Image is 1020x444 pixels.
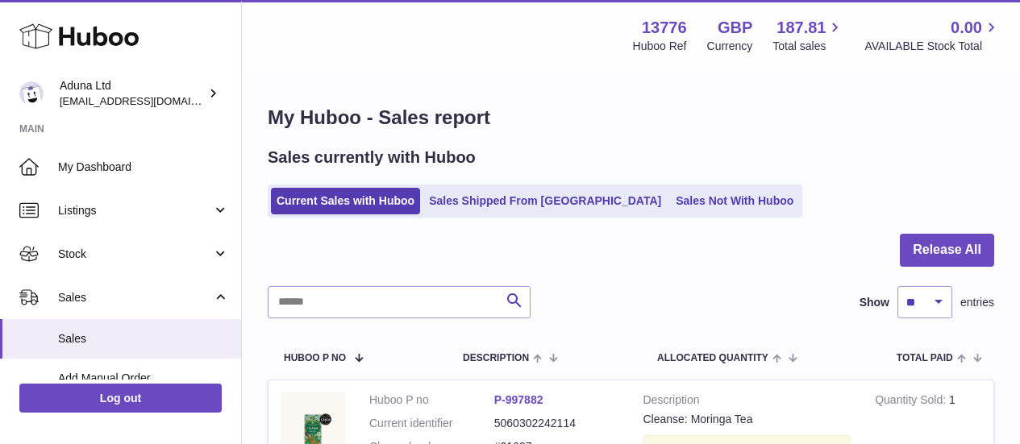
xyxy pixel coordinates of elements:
a: 0.00 AVAILABLE Stock Total [864,17,1001,54]
span: [EMAIL_ADDRESS][DOMAIN_NAME] [60,94,237,107]
h1: My Huboo - Sales report [268,105,994,131]
a: Current Sales with Huboo [271,188,420,214]
span: Sales [58,331,229,346]
span: Description [463,353,529,363]
label: Show [860,295,889,310]
strong: 13776 [642,17,687,39]
div: Currency [707,39,753,54]
span: 0.00 [951,17,982,39]
span: Total paid [897,353,953,363]
dt: Huboo P no [369,392,494,408]
strong: GBP [718,17,752,39]
div: Aduna Ltd [60,78,205,109]
dt: Current identifier [369,416,494,431]
dd: 5060302242114 [494,416,619,431]
a: Sales Not With Huboo [670,188,799,214]
span: 187.81 [776,17,826,39]
span: AVAILABLE Stock Total [864,39,1001,54]
strong: Description [643,392,851,412]
button: Release All [900,234,994,267]
span: My Dashboard [58,160,229,175]
span: Total sales [772,39,844,54]
span: Listings [58,203,212,218]
a: P-997882 [494,393,543,406]
span: entries [960,295,994,310]
span: Stock [58,247,212,262]
strong: Quantity Sold [875,393,949,410]
span: Huboo P no [284,353,346,363]
div: Huboo Ref [633,39,687,54]
h2: Sales currently with Huboo [268,147,476,168]
a: Log out [19,384,222,413]
span: Sales [58,290,212,305]
img: internalAdmin-13776@internal.huboo.com [19,81,44,106]
a: Sales Shipped From [GEOGRAPHIC_DATA] [423,188,667,214]
a: 187.81 Total sales [772,17,844,54]
span: ALLOCATED Quantity [657,353,768,363]
div: Cleanse: Moringa Tea [643,412,851,427]
span: Add Manual Order [58,371,229,386]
